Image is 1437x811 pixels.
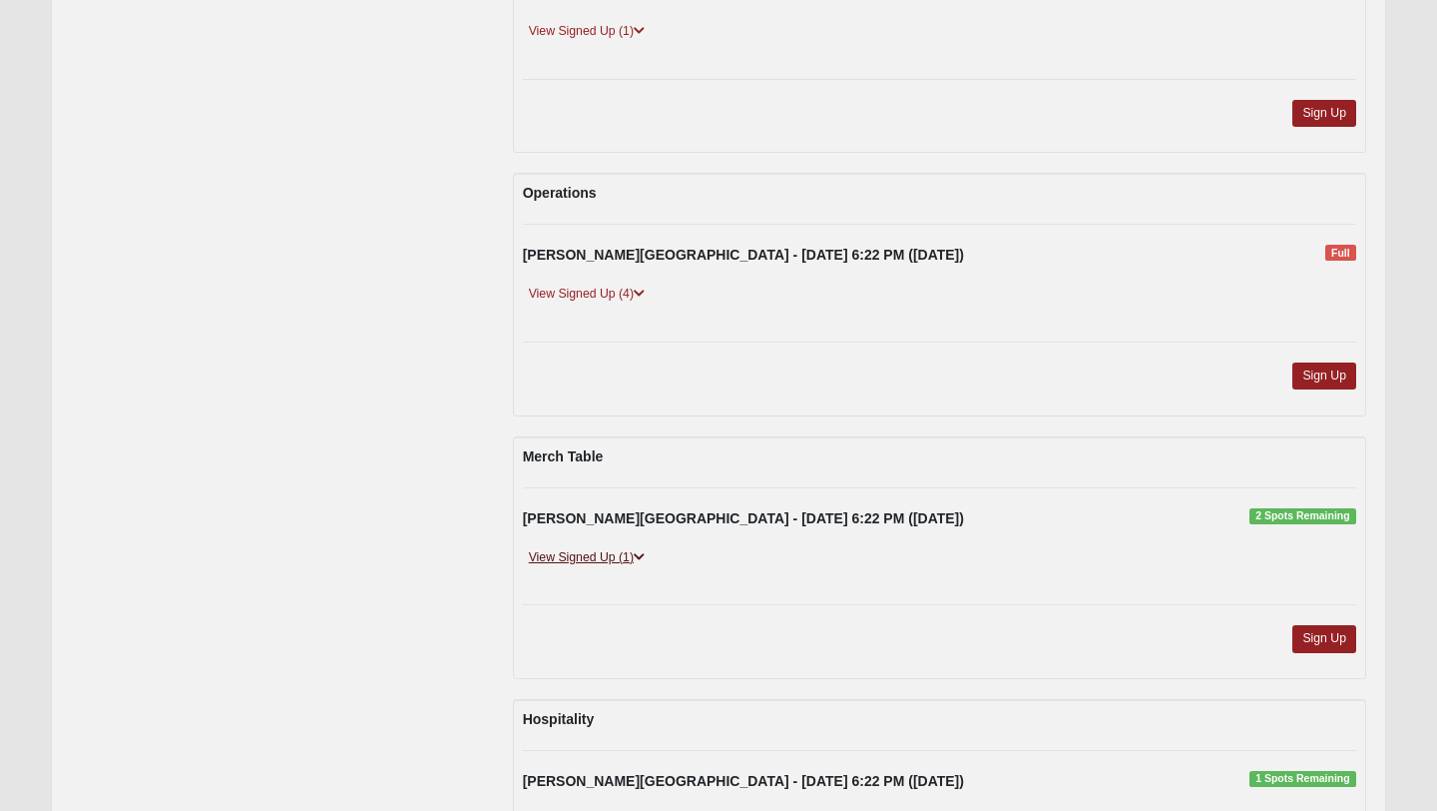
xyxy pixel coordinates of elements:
span: Full [1325,245,1356,261]
strong: [PERSON_NAME][GEOGRAPHIC_DATA] - [DATE] 6:22 PM ([DATE]) [523,247,964,263]
strong: Operations [523,185,597,201]
a: Sign Up [1292,363,1356,390]
strong: [PERSON_NAME][GEOGRAPHIC_DATA] - [DATE] 6:22 PM ([DATE]) [523,510,964,526]
strong: Merch Table [523,448,604,464]
a: View Signed Up (1) [523,21,651,42]
a: View Signed Up (4) [523,284,651,305]
strong: Hospitality [523,711,595,727]
strong: [PERSON_NAME][GEOGRAPHIC_DATA] - [DATE] 6:22 PM ([DATE]) [523,773,964,789]
a: Sign Up [1292,625,1356,652]
a: View Signed Up (1) [523,547,651,568]
span: 2 Spots Remaining [1249,508,1356,524]
a: Sign Up [1292,100,1356,127]
span: 1 Spots Remaining [1249,771,1356,787]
